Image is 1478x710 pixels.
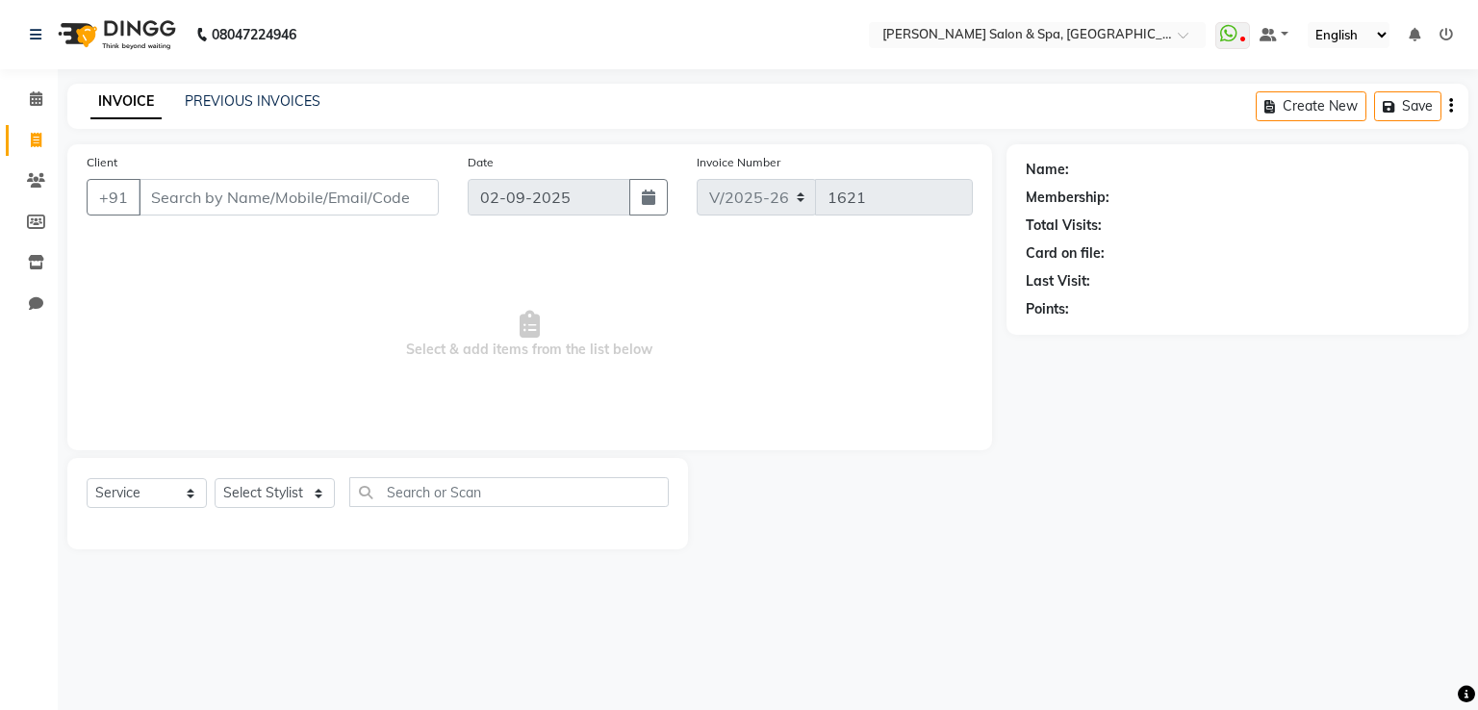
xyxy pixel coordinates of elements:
[185,92,320,110] a: PREVIOUS INVOICES
[90,85,162,119] a: INVOICE
[1026,243,1105,264] div: Card on file:
[49,8,181,62] img: logo
[139,179,439,216] input: Search by Name/Mobile/Email/Code
[1026,216,1102,236] div: Total Visits:
[1026,271,1090,292] div: Last Visit:
[87,239,973,431] span: Select & add items from the list below
[212,8,296,62] b: 08047224946
[1026,188,1109,208] div: Membership:
[1256,91,1366,121] button: Create New
[1026,299,1069,319] div: Points:
[87,179,140,216] button: +91
[1374,91,1441,121] button: Save
[697,154,780,171] label: Invoice Number
[468,154,494,171] label: Date
[349,477,669,507] input: Search or Scan
[87,154,117,171] label: Client
[1026,160,1069,180] div: Name:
